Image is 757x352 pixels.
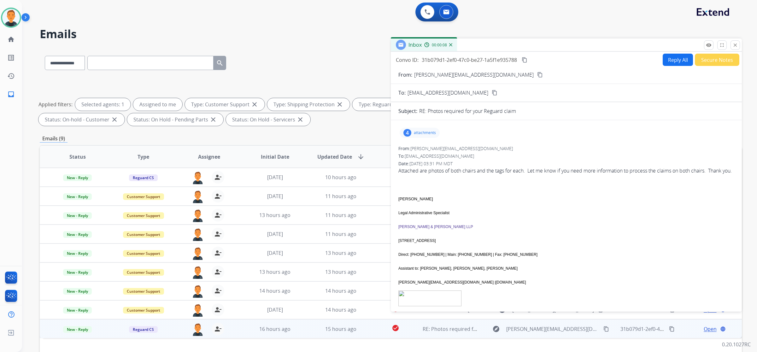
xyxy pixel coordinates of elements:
[261,153,289,161] span: Initial Date
[325,249,356,256] span: 13 hours ago
[214,173,222,181] mat-icon: person_remove
[496,280,526,285] span: [DOMAIN_NAME]
[414,71,534,79] p: [PERSON_NAME][EMAIL_ADDRESS][DOMAIN_NAME]
[669,326,675,332] mat-icon: content_copy
[537,72,543,78] mat-icon: content_copy
[492,90,497,96] mat-icon: content_copy
[7,36,15,43] mat-icon: home
[129,174,158,181] span: Reguard CS
[325,268,356,275] span: 13 hours ago
[214,211,222,219] mat-icon: person_remove
[129,326,158,333] span: Reguard CS
[214,230,222,238] mat-icon: person_remove
[336,101,343,108] mat-icon: close
[603,326,609,332] mat-icon: content_copy
[216,59,224,67] mat-icon: search
[422,56,517,63] span: 31b079d1-2ef0-47c0-be27-1a5f1e935788
[267,193,283,200] span: [DATE]
[704,325,717,333] span: Open
[398,167,734,174] p: Attached are photos of both chairs and the tags for each. Let me know if you need more informatio...
[185,98,265,111] div: Type: Customer Support
[7,72,15,80] mat-icon: history
[226,113,310,126] div: Status: On Hold - Servicers
[63,212,92,219] span: New - Reply
[325,193,356,200] span: 11 hours ago
[325,326,356,332] span: 15 hours ago
[40,135,67,143] p: Emails (9)
[63,288,92,295] span: New - Reply
[214,192,222,200] mat-icon: person_remove
[403,129,411,137] div: 4
[357,153,365,161] mat-icon: arrow_downward
[214,287,222,295] mat-icon: person_remove
[492,325,500,333] mat-icon: explore
[296,116,304,123] mat-icon: close
[123,288,164,295] span: Customer Support
[191,247,204,260] img: agent-avatar
[138,153,149,161] span: Type
[722,341,751,348] p: 0.20.1027RC
[325,287,356,294] span: 14 hours ago
[63,326,92,333] span: New - Reply
[410,145,513,151] span: [PERSON_NAME][EMAIL_ADDRESS][DOMAIN_NAME]
[63,231,92,238] span: New - Reply
[7,91,15,98] mat-icon: inbox
[522,57,527,63] mat-icon: content_copy
[214,325,222,333] mat-icon: person_remove
[414,130,436,135] p: attachments
[123,231,164,238] span: Customer Support
[506,325,600,333] span: [PERSON_NAME][EMAIL_ADDRESS][DOMAIN_NAME]
[398,145,734,152] div: From:
[127,113,223,126] div: Status: On Hold - Pending Parts
[133,98,182,111] div: Assigned to me
[40,28,742,40] h2: Emails
[419,107,516,115] p: RE: Photos required for your Reguard claim
[38,101,73,108] p: Applied filters:
[251,101,258,108] mat-icon: close
[398,225,473,229] span: [PERSON_NAME] & [PERSON_NAME] LLP
[2,9,20,26] img: avatar
[398,266,518,271] span: Assistant to: [PERSON_NAME], [PERSON_NAME], [PERSON_NAME]
[75,98,131,111] div: Selected agents: 1
[398,153,734,159] div: To:
[214,249,222,257] mat-icon: person_remove
[123,269,164,276] span: Customer Support
[69,153,86,161] span: Status
[214,268,222,276] mat-icon: person_remove
[325,231,356,238] span: 11 hours ago
[325,174,356,181] span: 10 hours ago
[191,285,204,298] img: agent-avatar
[398,107,417,115] p: Subject:
[423,326,526,332] span: RE: Photos required for your Reguard claim
[259,212,290,219] span: 13 hours ago
[259,287,290,294] span: 14 hours ago
[7,54,15,62] mat-icon: list_alt
[392,324,399,332] mat-icon: check_circle
[398,197,433,201] span: [PERSON_NAME]
[63,193,92,200] span: New - Reply
[267,249,283,256] span: [DATE]
[191,323,204,336] img: agent-avatar
[325,212,356,219] span: 11 hours ago
[408,41,422,48] span: Inbox
[63,250,92,257] span: New - Reply
[405,153,474,159] span: [EMAIL_ADDRESS][DOMAIN_NAME]
[198,153,220,161] span: Assignee
[63,269,92,276] span: New - Reply
[732,42,738,48] mat-icon: close
[259,268,290,275] span: 13 hours ago
[123,250,164,257] span: Customer Support
[398,290,461,306] img: image001.jpg@01DC1115.F5B2E680
[398,252,537,257] span: Direct: [PHONE_NUMBER] | Main: [PHONE_NUMBER] | Fax: [PHONE_NUMBER]
[191,190,204,203] img: agent-avatar
[267,231,283,238] span: [DATE]
[325,306,356,313] span: 14 hours ago
[398,71,412,79] p: From:
[111,116,118,123] mat-icon: close
[267,306,283,313] span: [DATE]
[398,211,449,215] span: Legal Administrative Specialist
[398,280,526,285] span: [PERSON_NAME][EMAIL_ADDRESS][DOMAIN_NAME] |
[267,98,350,111] div: Type: Shipping Protection
[663,54,693,66] button: Reply All
[123,212,164,219] span: Customer Support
